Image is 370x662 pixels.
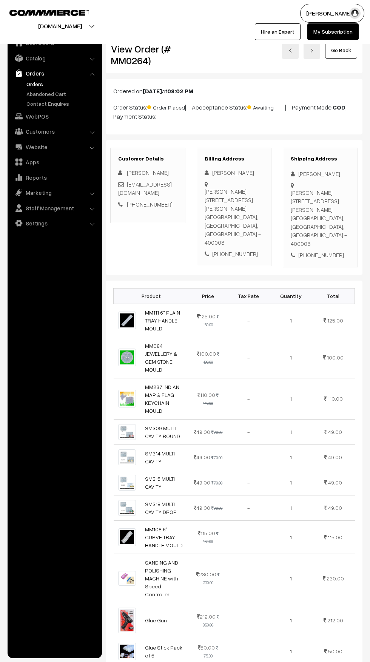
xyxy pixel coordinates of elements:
[227,419,270,444] td: -
[327,317,343,324] span: 125.00
[328,648,342,654] span: 50.00
[227,470,270,495] td: -
[9,66,99,80] a: Orders
[203,614,219,627] strike: 350.00
[196,571,216,577] span: 230.00
[12,17,108,35] button: [DOMAIN_NAME]
[227,304,270,337] td: -
[145,644,182,659] a: Glue Stick Pack of 5
[333,103,345,111] b: COD
[114,288,189,304] th: Product
[9,125,99,138] a: Customers
[118,571,136,586] img: img_20240415_193248-1713189945568-mouldmarket.jpg
[9,155,99,169] a: Apps
[9,171,99,184] a: Reports
[312,288,355,304] th: Total
[227,520,270,554] td: -
[247,102,285,111] span: Awaiting
[300,4,364,23] button: [PERSON_NAME]…
[118,528,136,546] img: 1701169117898-107484022.png
[325,42,357,59] a: Go Back
[9,216,99,230] a: Settings
[145,450,175,464] a: SM314 MULTI CAVITY
[113,86,355,96] p: Ordered on at
[197,613,216,620] span: 212.00
[291,156,350,162] h3: Shipping Address
[118,349,136,366] img: 1701255726220-576774099.png
[290,479,292,486] span: 1
[145,425,180,439] a: SM309 MULTI CAVITY ROUND
[310,48,314,53] img: right-arrow.png
[328,429,342,435] span: 49.00
[197,392,215,398] span: 110.00
[118,643,136,660] img: img_20240825_002403-1724525674677-mouldmarket.jpg
[194,429,210,435] span: 49.00
[270,288,312,304] th: Quantity
[290,454,292,460] span: 1
[307,23,359,40] a: My Subscription
[145,559,178,597] a: SANDING AND POLISHING MACHINE with Speed Controller
[127,169,169,176] span: [PERSON_NAME]
[9,10,89,15] img: COMMMERCE
[145,384,179,414] a: MM237 INDIAN MAP & FLAG KEYCHAIN MOULD
[111,43,185,66] h2: View Order (# MM0264)
[113,102,355,121] p: Order Status: | Accceptance Status: | Payment Mode: | Payment Status: -
[118,424,136,440] img: 1706868084626-370324888.png
[145,501,177,515] a: SM318 MULTI CAVITY DROP
[118,181,172,196] a: [EMAIL_ADDRESS][DOMAIN_NAME]
[290,534,292,540] span: 1
[211,455,222,460] strike: 70.00
[118,156,177,162] h3: Customer Details
[118,449,136,465] img: 1706868085529-182892825.png
[290,429,292,435] span: 1
[9,8,76,17] a: COMMMERCE
[327,354,344,361] span: 100.00
[290,354,292,361] span: 1
[211,506,222,511] strike: 70.00
[211,480,222,485] strike: 70.00
[118,500,136,516] img: 1706868086865-492125342.png
[9,110,99,123] a: WebPOS
[227,554,270,603] td: -
[189,288,227,304] th: Price
[291,170,350,178] div: [PERSON_NAME]
[118,390,136,407] img: 1701254283723-225618982.png
[328,454,342,460] span: 49.00
[145,343,177,373] a: MM084 JEWELLERY & GEM STONE MOULD
[205,187,264,247] div: [PERSON_NAME][STREET_ADDRESS][PERSON_NAME] [GEOGRAPHIC_DATA], [GEOGRAPHIC_DATA], [GEOGRAPHIC_DATA...
[9,186,99,199] a: Marketing
[227,603,270,638] td: -
[25,100,99,108] a: Contact Enquires
[203,645,218,658] strike: 75.00
[145,475,175,490] a: SM315 MULTI CAVITY
[328,479,342,486] span: 49.00
[290,395,292,402] span: 1
[227,288,270,304] th: Tax Rate
[167,87,193,95] b: 08:02 PM
[327,617,343,623] span: 212.00
[291,188,350,248] div: [PERSON_NAME][STREET_ADDRESS][PERSON_NAME] [GEOGRAPHIC_DATA], [GEOGRAPHIC_DATA], [GEOGRAPHIC_DATA...
[203,393,219,406] strike: 140.00
[290,317,292,324] span: 1
[145,617,167,623] a: Glue Gun
[288,48,293,53] img: left-arrow.png
[197,350,216,357] span: 100.00
[9,51,99,65] a: Catalog
[145,309,180,332] a: MM111 6" PLAIN TRAY HANDLE MOULD
[328,505,342,511] span: 49.00
[205,156,264,162] h3: Billing Address
[227,444,270,470] td: -
[127,201,173,208] a: [PHONE_NUMBER]
[328,395,343,402] span: 110.00
[290,617,292,623] span: 1
[349,8,361,19] img: user
[118,608,136,633] img: img_20240825_002350-1724525674678-mouldmarket.jpg
[25,80,99,88] a: Orders
[290,505,292,511] span: 1
[145,526,183,548] a: MM108 6" CURVE TRAY HANDLE MOULD
[118,312,136,329] img: 1701169117745-389455012.png
[25,90,99,98] a: Abandoned Cart
[143,87,162,95] b: [DATE]
[118,475,136,491] img: 1706868085725-864088843.png
[227,495,270,520] td: -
